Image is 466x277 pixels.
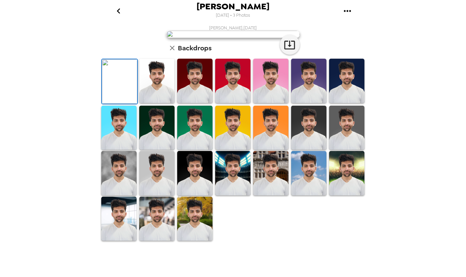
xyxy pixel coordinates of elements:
[209,25,257,31] span: [PERSON_NAME] , [DATE]
[167,31,300,38] img: user
[216,11,250,20] span: [DATE] • 3 Photos
[178,43,212,53] h6: Backdrops
[197,2,269,11] span: [PERSON_NAME]
[102,59,137,104] img: Original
